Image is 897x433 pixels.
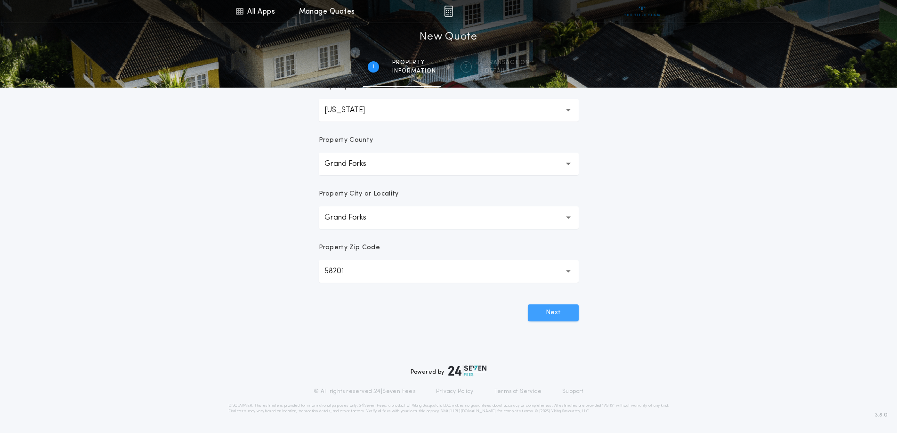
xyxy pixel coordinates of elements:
[314,388,415,395] p: © All rights reserved. 24|Seven Fees
[420,30,477,45] h1: New Quote
[324,212,381,223] p: Grand Forks
[319,260,579,283] button: 58201
[528,304,579,321] button: Next
[562,388,583,395] a: Support
[372,63,374,71] h2: 1
[875,411,888,419] span: 3.8.0
[444,6,453,17] img: img
[449,409,496,413] a: [URL][DOMAIN_NAME]
[319,243,380,253] p: Property Zip Code
[436,388,474,395] a: Privacy Policy
[411,365,487,376] div: Powered by
[319,99,579,122] button: [US_STATE]
[324,266,359,277] p: 58201
[319,153,579,175] button: Grand Forks
[464,63,468,71] h2: 2
[392,59,436,66] span: Property
[319,189,399,199] p: Property City or Locality
[324,105,380,116] p: [US_STATE]
[392,67,436,75] span: information
[448,365,487,376] img: logo
[485,67,530,75] span: details
[624,7,660,16] img: vs-icon
[319,206,579,229] button: Grand Forks
[324,158,381,170] p: Grand Forks
[228,403,669,414] p: DISCLAIMER: This estimate is provided for informational purposes only. 24|Seven Fees, a product o...
[494,388,541,395] a: Terms of Service
[319,136,373,145] p: Property County
[485,59,530,66] span: Transaction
